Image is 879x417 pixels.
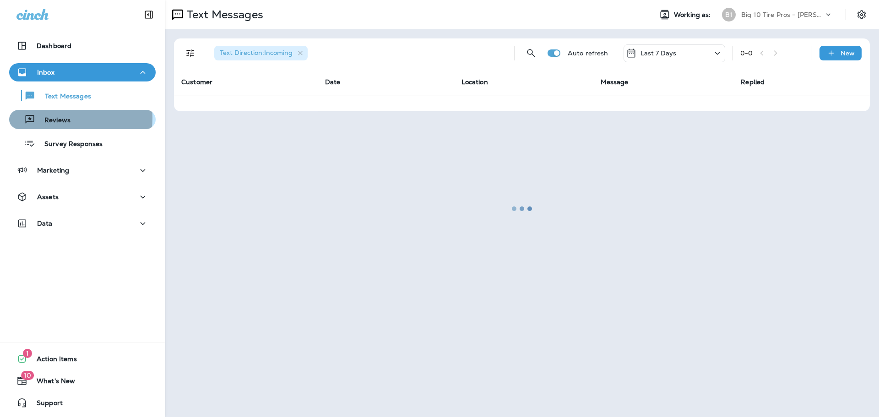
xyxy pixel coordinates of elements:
p: Dashboard [37,42,71,49]
p: Survey Responses [35,140,103,149]
button: Survey Responses [9,134,156,153]
p: Marketing [37,167,69,174]
p: Assets [37,193,59,200]
span: 1 [23,349,32,358]
button: Dashboard [9,37,156,55]
span: What's New [27,377,75,388]
button: Collapse Sidebar [136,5,162,24]
button: Support [9,394,156,412]
span: Support [27,399,63,410]
button: Assets [9,188,156,206]
span: 10 [21,371,34,380]
p: New [841,49,855,57]
p: Text Messages [36,92,91,101]
button: Text Messages [9,86,156,105]
p: Inbox [37,69,54,76]
button: 1Action Items [9,350,156,368]
p: Data [37,220,53,227]
p: Reviews [35,116,71,125]
button: Data [9,214,156,233]
button: Marketing [9,161,156,179]
span: Action Items [27,355,77,366]
button: 10What's New [9,372,156,390]
button: Inbox [9,63,156,81]
button: Reviews [9,110,156,129]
